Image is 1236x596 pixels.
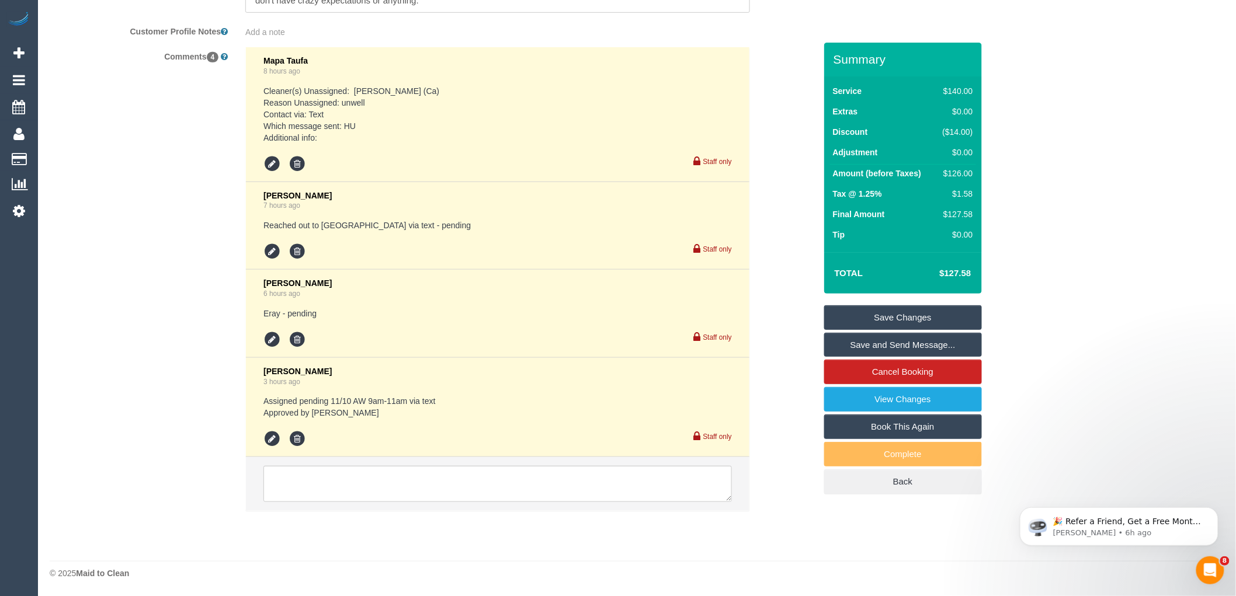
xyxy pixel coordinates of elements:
div: $126.00 [938,168,973,179]
label: Tax @ 1.25% [833,188,882,200]
a: View Changes [824,387,982,412]
small: Staff only [703,433,732,441]
div: $0.00 [938,229,973,241]
a: Save Changes [824,305,982,330]
div: © 2025 [50,567,1224,579]
a: 7 hours ago [263,201,300,210]
a: Book This Again [824,414,982,439]
strong: Maid to Clean [76,569,129,578]
a: Back [824,469,982,494]
div: $127.58 [938,208,973,220]
label: Final Amount [833,208,885,220]
img: Automaid Logo [7,12,30,28]
pre: Reached out to [GEOGRAPHIC_DATA] via text - pending [263,219,732,231]
span: [PERSON_NAME] [263,367,332,376]
div: $0.00 [938,106,973,117]
label: Tip [833,229,845,241]
small: Staff only [703,245,732,253]
h4: $127.58 [904,269,971,278]
label: Adjustment [833,147,878,158]
a: Cancel Booking [824,360,982,384]
small: Staff only [703,333,732,341]
div: ($14.00) [938,126,973,138]
label: Comments [41,47,237,62]
span: 8 [1220,556,1230,566]
small: Staff only [703,158,732,166]
iframe: Intercom live chat [1196,556,1224,584]
a: 6 hours ago [263,290,300,298]
a: 3 hours ago [263,378,300,386]
pre: Eray - pending [263,308,732,319]
pre: Assigned pending 11/10 AW 9am-11am via text Approved by [PERSON_NAME] [263,395,732,419]
pre: Cleaner(s) Unassigned: [PERSON_NAME] (Ca) Reason Unassigned: unwell Contact via: Text Which messa... [263,85,732,144]
span: 4 [207,52,219,62]
a: Save and Send Message... [824,333,982,357]
label: Customer Profile Notes [41,22,237,37]
h3: Summary [834,53,976,66]
div: $1.58 [938,188,973,200]
label: Extras [833,106,858,117]
p: Message from Ellie, sent 6h ago [51,45,202,55]
span: [PERSON_NAME] [263,278,332,288]
iframe: Intercom notifications message [1002,483,1236,564]
label: Amount (before Taxes) [833,168,921,179]
span: Mapa Taufa [263,56,308,65]
span: Add a note [245,27,285,37]
a: 8 hours ago [263,67,300,75]
span: 🎉 Refer a Friend, Get a Free Month! 🎉 Love Automaid? Share the love! When you refer a friend who ... [51,34,200,159]
strong: Total [835,268,863,278]
label: Discount [833,126,868,138]
div: $140.00 [938,85,973,97]
label: Service [833,85,862,97]
div: $0.00 [938,147,973,158]
span: [PERSON_NAME] [263,191,332,200]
